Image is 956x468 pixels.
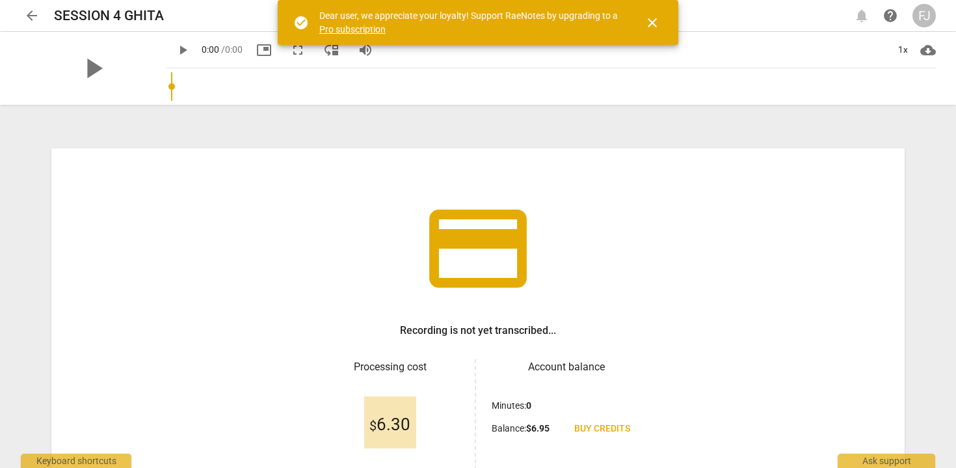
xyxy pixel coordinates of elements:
[286,38,310,62] button: Fullscreen
[293,15,309,31] span: check_circle
[319,24,386,34] a: Pro subscription
[883,8,898,23] span: help
[492,399,531,413] p: Minutes :
[400,323,556,338] h3: Recording is not yet transcribed...
[912,4,936,27] button: FJ
[920,42,936,58] span: cloud_download
[175,42,191,58] span: play_arrow
[315,359,464,375] h3: Processing cost
[320,38,343,62] button: View player as separate pane
[369,418,377,434] span: $
[492,422,550,435] p: Balance :
[290,42,306,58] span: fullscreen
[252,38,276,62] button: Picture in picture
[354,38,377,62] button: Volume
[879,4,902,27] a: Help
[526,423,550,434] b: $ 6.95
[369,415,410,435] span: 6.30
[24,8,40,23] span: arrow_back
[358,42,373,58] span: volume_up
[637,7,668,38] button: Close
[890,40,915,61] div: 1x
[644,15,660,31] span: close
[574,422,630,435] span: Buy credits
[564,417,641,441] a: Buy credits
[221,44,243,55] span: / 0:00
[838,454,935,468] div: Ask support
[256,42,272,58] span: picture_in_picture
[526,400,531,411] b: 0
[54,8,164,24] h2: SESSION 4 GHITA
[202,44,219,55] span: 0:00
[76,51,110,85] span: play_arrow
[492,359,641,375] h3: Account balance
[21,454,131,468] div: Keyboard shortcuts
[171,38,194,62] button: Play
[419,190,537,307] span: credit_card
[319,9,621,36] div: Dear user, we appreciate your loyalty! Support RaeNotes by upgrading to a
[324,42,339,58] span: move_down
